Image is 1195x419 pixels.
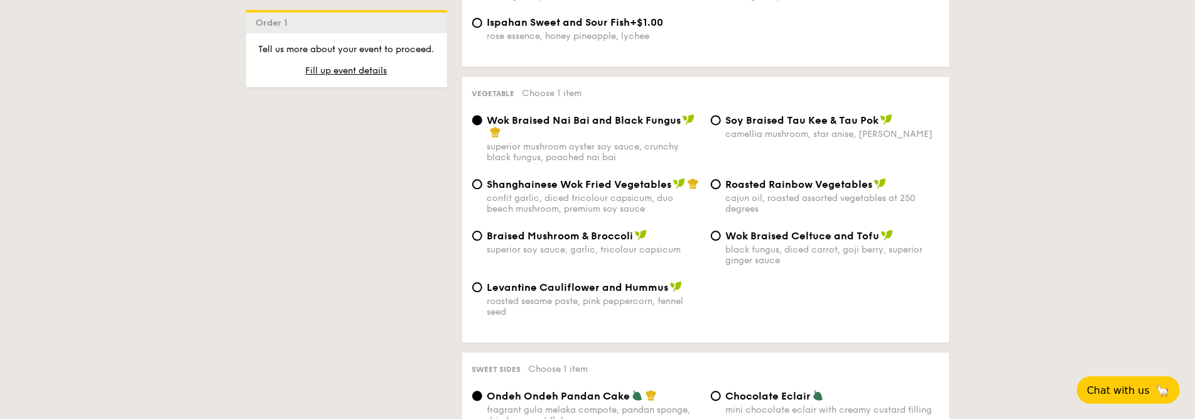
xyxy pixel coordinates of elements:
[673,178,686,189] img: icon-vegan.f8ff3823.svg
[487,230,634,242] span: Braised Mushroom & Broccoli
[256,43,437,56] p: Tell us more about your event to proceed.
[726,178,873,190] span: Roasted Rainbow Vegetables
[472,89,515,98] span: Vegetable
[726,129,939,139] div: camellia mushroom, star anise, [PERSON_NAME]
[472,18,482,28] input: Ispahan Sweet and Sour Fish+$1.00rose essence, honey pineapple, lychee
[1077,376,1180,404] button: Chat with us🦙
[881,229,894,241] img: icon-vegan.f8ff3823.svg
[306,65,387,76] span: Fill up event details
[726,390,811,402] span: Chocolate Eclair
[472,365,521,374] span: Sweet sides
[683,114,695,125] img: icon-vegan.f8ff3823.svg
[472,231,482,241] input: Braised Mushroom & Broccolisuperior soy sauce, garlic, tricolour capsicum
[1155,383,1170,398] span: 🦙
[487,390,630,402] span: Ondeh Ondeh Pandan Cake
[726,405,939,415] div: mini chocolate eclair with creamy custard filling
[711,115,721,125] input: ⁠Soy Braised Tau Kee & Tau Pokcamellia mushroom, star anise, [PERSON_NAME]
[874,178,887,189] img: icon-vegan.f8ff3823.svg
[472,179,482,189] input: Shanghainese Wok Fried Vegetablesconfit garlic, diced tricolour capsicum, duo beech mushroom, pre...
[632,389,643,401] img: icon-vegetarian.fe4039eb.svg
[487,193,701,214] div: confit garlic, diced tricolour capsicum, duo beech mushroom, premium soy sauce
[711,231,721,241] input: Wok Braised Celtuce and Tofublack fungus, diced carrot, goji berry, superior ginger sauce
[726,193,939,214] div: cajun oil, roasted assorted vegetables at 250 degrees
[711,391,721,401] input: Chocolate Eclairmini chocolate eclair with creamy custard filling
[487,281,669,293] span: Levantine Cauliflower and Hummus
[1087,384,1150,396] span: Chat with us
[813,389,824,401] img: icon-vegetarian.fe4039eb.svg
[256,18,293,28] span: Order 1
[487,244,701,255] div: superior soy sauce, garlic, tricolour capsicum
[490,126,501,138] img: icon-chef-hat.a58ddaea.svg
[711,179,721,189] input: Roasted Rainbow Vegetablescajun oil, roasted assorted vegetables at 250 degrees
[487,16,630,28] span: Ispahan Sweet and Sour Fish
[487,31,701,41] div: rose essence, honey pineapple, lychee
[726,114,879,126] span: ⁠Soy Braised Tau Kee & Tau Pok
[880,114,893,125] img: icon-vegan.f8ff3823.svg
[688,178,699,189] img: icon-chef-hat.a58ddaea.svg
[472,282,482,292] input: Levantine Cauliflower and Hummusroasted sesame paste, pink peppercorn, fennel seed
[487,178,672,190] span: Shanghainese Wok Fried Vegetables
[726,230,880,242] span: Wok Braised Celtuce and Tofu
[670,281,683,292] img: icon-vegan.f8ff3823.svg
[522,88,582,99] span: Choose 1 item
[487,114,681,126] span: Wok Braised Nai Bai and Black Fungus
[487,296,701,317] div: roasted sesame paste, pink peppercorn, fennel seed
[726,244,939,266] div: black fungus, diced carrot, goji berry, superior ginger sauce
[635,229,647,241] img: icon-vegan.f8ff3823.svg
[529,364,588,374] span: Choose 1 item
[630,16,664,28] span: +$1.00
[472,115,482,125] input: Wok Braised Nai Bai and Black Fungussuperior mushroom oyster soy sauce, crunchy black fungus, poa...
[472,391,482,401] input: Ondeh Ondeh Pandan Cakefragrant gula melaka compote, pandan sponge, dried coconut flakes
[646,389,657,401] img: icon-chef-hat.a58ddaea.svg
[487,141,701,163] div: superior mushroom oyster soy sauce, crunchy black fungus, poached nai bai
